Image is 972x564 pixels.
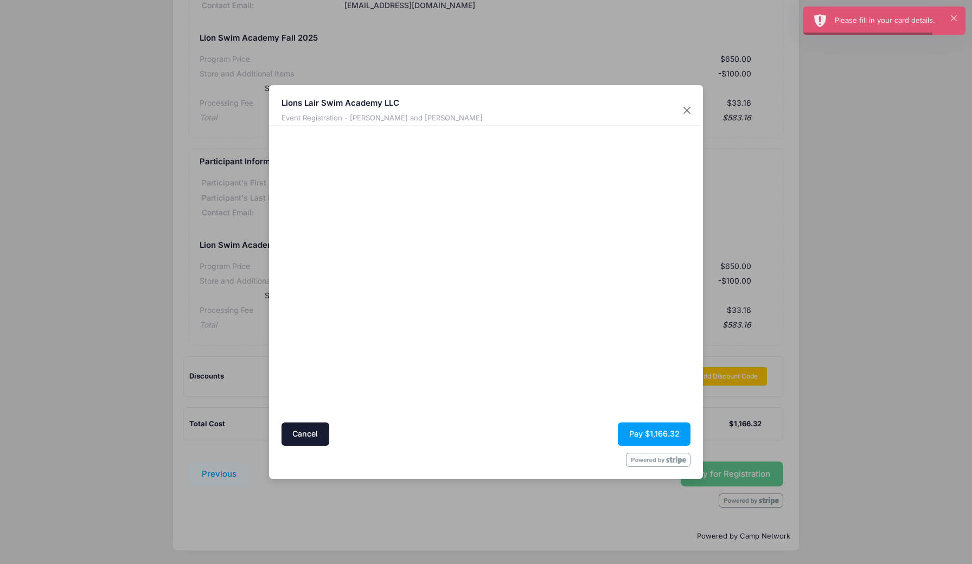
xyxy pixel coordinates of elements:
[835,15,957,26] div: Please fill in your card details.
[618,422,690,446] button: Pay $1,166.32
[489,129,693,297] iframe: Secure payment input frame
[279,248,483,250] iframe: Google autocomplete suggestions dropdown list
[951,15,957,21] button: ×
[282,97,483,109] h5: Lions Lair Swim Academy LLC
[279,129,483,419] iframe: Secure address input frame
[282,422,329,446] button: Cancel
[677,101,697,120] button: Close
[282,113,483,124] div: Event Registration - [PERSON_NAME] and [PERSON_NAME]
